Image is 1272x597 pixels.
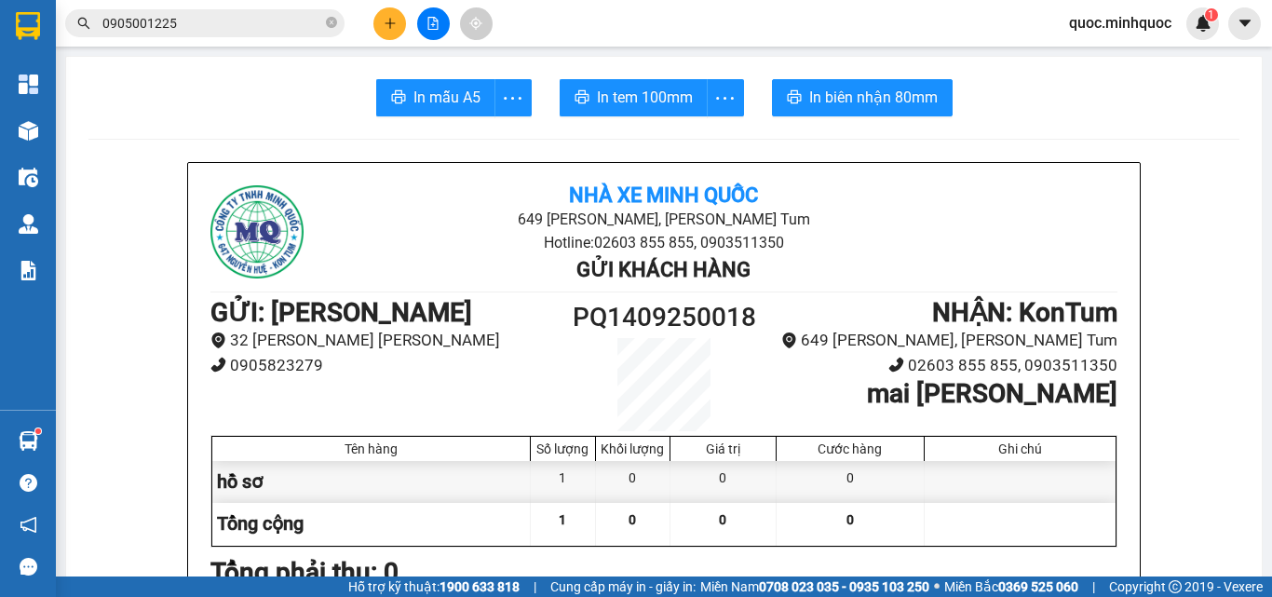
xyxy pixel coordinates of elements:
[534,577,536,597] span: |
[781,332,797,348] span: environment
[998,579,1078,594] strong: 0369 525 060
[361,208,966,231] li: 649 [PERSON_NAME], [PERSON_NAME] Tum
[888,357,904,373] span: phone
[210,332,226,348] span: environment
[440,579,520,594] strong: 1900 633 818
[20,474,37,492] span: question-circle
[210,297,472,328] b: GỬI : [PERSON_NAME]
[1092,577,1095,597] span: |
[210,357,226,373] span: phone
[1054,11,1186,34] span: quoc.minhquoc
[535,441,590,456] div: Số lượng
[778,353,1117,378] li: 02603 855 855, 0903511350
[19,168,38,187] img: warehouse-icon
[1208,8,1214,21] span: 1
[1169,580,1182,593] span: copyright
[934,583,940,590] span: ⚪️
[781,441,919,456] div: Cước hàng
[361,231,966,254] li: Hotline: 02603 855 855, 0903511350
[413,86,480,109] span: In mẫu A5
[384,17,397,30] span: plus
[778,378,1117,410] h1: mai [PERSON_NAME]
[19,261,38,280] img: solution-icon
[759,579,929,594] strong: 0708 023 035 - 0935 103 250
[596,461,670,503] div: 0
[391,89,406,107] span: printer
[210,185,304,278] img: logo.jpg
[373,7,406,40] button: plus
[772,79,953,116] button: printerIn biên nhận 80mm
[550,577,696,597] span: Cung cấp máy in - giấy in:
[426,17,440,30] span: file-add
[494,79,532,116] button: more
[210,557,399,588] b: Tổng phải thu: 0
[16,12,40,40] img: logo-vxr
[700,577,929,597] span: Miền Nam
[35,428,41,434] sup: 1
[495,87,531,110] span: more
[576,258,751,281] b: Gửi khách hàng
[597,86,693,109] span: In tem 100mm
[1237,15,1253,32] span: caret-down
[629,512,636,527] span: 0
[20,558,37,576] span: message
[417,7,450,40] button: file-add
[19,431,38,451] img: warehouse-icon
[217,512,304,535] span: Tổng cộng
[787,89,802,107] span: printer
[210,353,550,378] li: 0905823279
[19,121,38,141] img: warehouse-icon
[348,577,520,597] span: Hỗ trợ kỹ thuật:
[707,79,744,116] button: more
[932,297,1117,328] b: NHẬN : KonTum
[102,13,322,34] input: Tìm tên, số ĐT hoặc mã đơn
[601,441,665,456] div: Khối lượng
[217,441,525,456] div: Tên hàng
[326,15,337,33] span: close-circle
[326,17,337,28] span: close-circle
[376,79,495,116] button: printerIn mẫu A5
[846,512,854,527] span: 0
[20,516,37,534] span: notification
[944,577,1078,597] span: Miền Bắc
[569,183,758,207] b: Nhà xe Minh Quốc
[210,328,550,353] li: 32 [PERSON_NAME] [PERSON_NAME]
[212,461,531,503] div: hồ sơ
[560,79,708,116] button: printerIn tem 100mm
[575,89,589,107] span: printer
[675,441,771,456] div: Giá trị
[1205,8,1218,21] sup: 1
[460,7,493,40] button: aim
[719,512,726,527] span: 0
[809,86,938,109] span: In biên nhận 80mm
[1195,15,1211,32] img: icon-new-feature
[550,297,778,338] h1: PQ1409250018
[19,214,38,234] img: warehouse-icon
[708,87,743,110] span: more
[531,461,596,503] div: 1
[77,17,90,30] span: search
[777,461,925,503] div: 0
[469,17,482,30] span: aim
[559,512,566,527] span: 1
[778,328,1117,353] li: 649 [PERSON_NAME], [PERSON_NAME] Tum
[19,75,38,94] img: dashboard-icon
[929,441,1111,456] div: Ghi chú
[670,461,777,503] div: 0
[1228,7,1261,40] button: caret-down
